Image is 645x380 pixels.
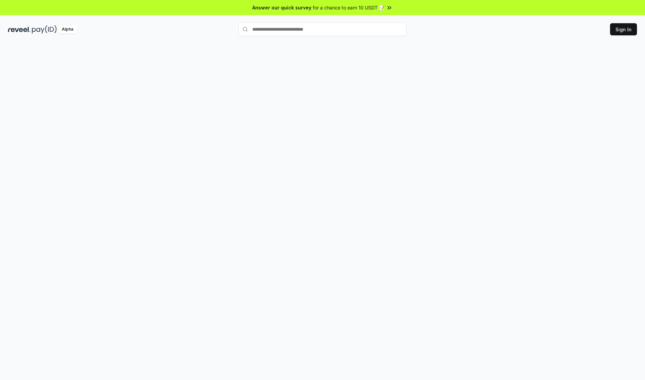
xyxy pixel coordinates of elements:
img: pay_id [32,25,57,34]
div: Alpha [58,25,77,34]
img: reveel_dark [8,25,31,34]
button: Sign In [610,23,637,35]
span: for a chance to earn 10 USDT 📝 [313,4,385,11]
span: Answer our quick survey [252,4,311,11]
